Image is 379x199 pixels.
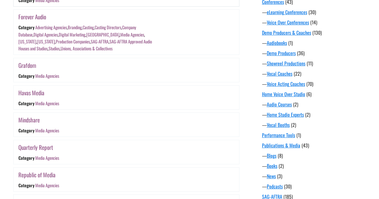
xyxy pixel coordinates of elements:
[262,152,371,159] div: —
[288,39,293,46] span: (1)
[302,142,309,149] span: (43)
[297,49,305,57] span: (36)
[18,182,34,188] div: Category
[267,121,290,128] a: Vocal Booths
[262,111,371,118] div: —
[262,121,371,128] div: —
[262,60,371,67] div: —
[262,183,371,190] div: —
[267,101,292,108] a: Audio Courses
[267,162,277,169] a: Books
[262,131,295,139] a: Performance Tools
[35,24,67,30] a: Advertising Agencies
[262,172,371,180] div: —
[86,31,119,38] a: [GEOGRAPHIC_DATA]
[56,38,90,45] a: Production Companies
[306,80,313,87] span: (70)
[267,70,292,77] a: Vocal Coaches
[18,143,53,152] a: Quarterly Report
[267,8,307,16] a: eLearning Conferences
[37,38,55,45] a: [US_STATE]
[279,162,284,169] span: (2)
[262,49,371,57] div: —
[262,142,300,149] a: Publications & Media
[305,111,310,118] span: (2)
[262,162,371,169] div: —
[267,183,283,190] a: Podcasts
[262,70,371,77] div: —
[284,183,292,190] span: (30)
[18,100,34,106] div: Category
[49,46,60,52] a: Studios
[18,170,55,179] a: Republic of Media
[262,101,371,108] div: —
[18,115,40,124] a: Mindshare
[82,24,93,30] a: Casting
[61,46,112,52] a: Unions, Associations & Collectives
[33,31,58,38] a: Digital Agencies
[18,24,152,52] div: , , , , , , , , , , , , , , ,
[120,31,144,38] a: Media Agencies
[308,8,316,16] span: (30)
[262,80,371,87] div: —
[267,80,305,87] a: Voice Acting Coaches
[18,88,44,97] a: Havas Media
[312,29,322,36] span: (130)
[267,111,304,118] a: Home Studio Experts
[310,19,317,26] span: (14)
[18,61,36,70] a: Grafdom
[267,172,276,180] a: News
[306,90,311,98] span: (6)
[18,38,152,52] a: SAG-AFTRA Approved Audio Houses and Studios
[94,24,121,30] a: Casting Directors
[262,29,311,36] a: Demo Producers & Coaches
[18,128,34,134] div: Category
[18,38,36,45] a: [US_STATE]
[35,155,59,161] a: Media Agencies
[267,19,309,26] a: Voice Over Conferences
[35,73,59,79] a: Media Agencies
[262,90,305,98] a: Home Voice Over Studio
[262,8,371,16] div: —
[59,31,85,38] a: Digital Marketing
[18,24,136,37] a: Company Database
[294,70,301,77] span: (22)
[35,128,59,134] a: Media Agencies
[35,182,59,188] a: Media Agencies
[307,60,313,67] span: (11)
[18,155,34,161] div: Category
[68,24,81,30] a: Branding
[277,172,282,180] span: (3)
[293,101,298,108] span: (2)
[291,121,296,128] span: (2)
[296,131,301,139] span: (1)
[267,60,305,67] a: Showreel Productions
[267,49,296,57] a: Demo Producers
[278,152,283,159] span: (8)
[18,73,34,79] div: Category
[35,100,59,106] a: Media Agencies
[18,12,46,21] a: Forever Audio
[18,24,34,30] div: Category
[91,38,109,45] a: SAG-AFTRA
[267,39,287,46] a: Audiobooks
[267,152,276,159] a: Blogs
[262,19,371,26] div: —
[262,39,371,46] div: —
